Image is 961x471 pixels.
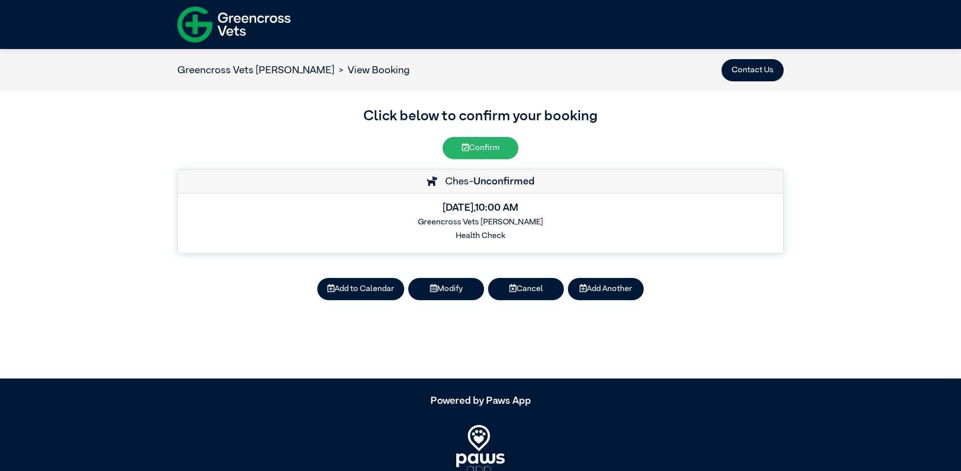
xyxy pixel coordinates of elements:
[473,176,535,186] strong: Unconfirmed
[469,176,535,186] span: -
[443,137,518,159] button: Confirm
[408,278,484,300] button: Modify
[317,278,404,300] button: Add to Calendar
[186,202,775,214] h5: [DATE] , 10:00 AM
[186,231,775,241] h6: Health Check
[186,218,775,227] h6: Greencross Vets [PERSON_NAME]
[177,106,784,127] h3: Click below to confirm your booking
[177,395,784,407] h5: Powered by Paws App
[568,278,644,300] button: Add Another
[177,3,291,46] img: f-logo
[440,176,469,186] span: Ches
[177,63,410,78] nav: breadcrumb
[334,63,410,78] li: View Booking
[177,65,334,75] a: Greencross Vets [PERSON_NAME]
[488,278,564,300] button: Cancel
[722,59,784,81] button: Contact Us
